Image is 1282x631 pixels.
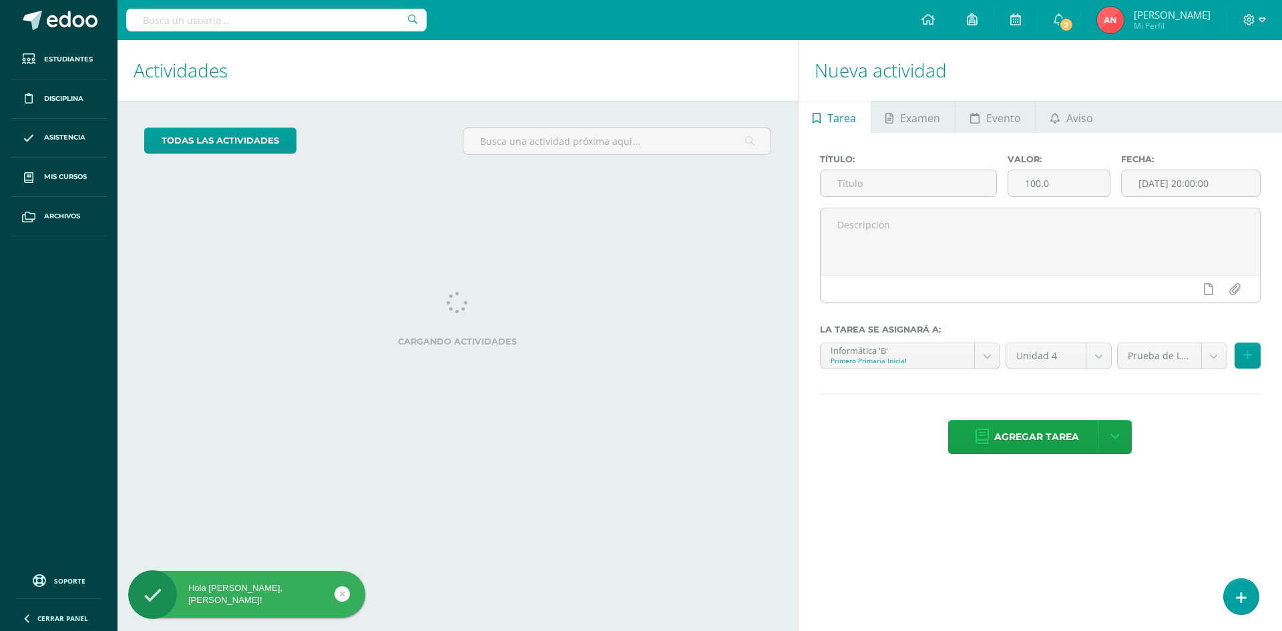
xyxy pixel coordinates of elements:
[1036,101,1107,133] a: Aviso
[1134,20,1211,31] span: Mi Perfil
[831,356,964,365] div: Primero Primaria Inicial
[821,170,997,196] input: Título
[37,614,88,623] span: Cerrar panel
[144,128,296,154] a: todas las Actividades
[820,154,998,164] label: Título:
[1008,170,1109,196] input: Puntos máximos
[1122,170,1260,196] input: Fecha de entrega
[900,102,940,134] span: Examen
[11,40,107,79] a: Estudiantes
[54,576,85,586] span: Soporte
[126,9,427,31] input: Busca un usuario...
[820,325,1261,335] label: La tarea se asignará a:
[986,102,1021,134] span: Evento
[11,158,107,197] a: Mis cursos
[1097,7,1124,33] img: 4312b06de9a6913e9e55058f5c86071c.png
[11,79,107,119] a: Disciplina
[16,571,101,589] a: Soporte
[44,93,83,104] span: Disciplina
[44,54,93,65] span: Estudiantes
[1016,343,1076,369] span: Unidad 4
[955,101,1035,133] a: Evento
[11,197,107,236] a: Archivos
[44,172,87,182] span: Mis cursos
[827,102,856,134] span: Tarea
[463,128,770,154] input: Busca una actividad próxima aquí...
[44,132,85,143] span: Asistencia
[871,101,955,133] a: Examen
[1121,154,1261,164] label: Fecha:
[815,40,1266,101] h1: Nueva actividad
[1059,17,1074,32] span: 2
[1008,154,1110,164] label: Valor:
[11,119,107,158] a: Asistencia
[1118,343,1227,369] a: Prueba de Logro (40.0%)
[831,343,964,356] div: Informática 'B'
[144,337,771,347] label: Cargando actividades
[44,211,80,222] span: Archivos
[128,582,365,606] div: Hola [PERSON_NAME], [PERSON_NAME]!
[1128,343,1191,369] span: Prueba de Logro (40.0%)
[1006,343,1111,369] a: Unidad 4
[1066,102,1093,134] span: Aviso
[1134,8,1211,21] span: [PERSON_NAME]
[799,101,871,133] a: Tarea
[821,343,1000,369] a: Informática 'B'Primero Primaria Inicial
[994,421,1079,453] span: Agregar tarea
[134,40,782,101] h1: Actividades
